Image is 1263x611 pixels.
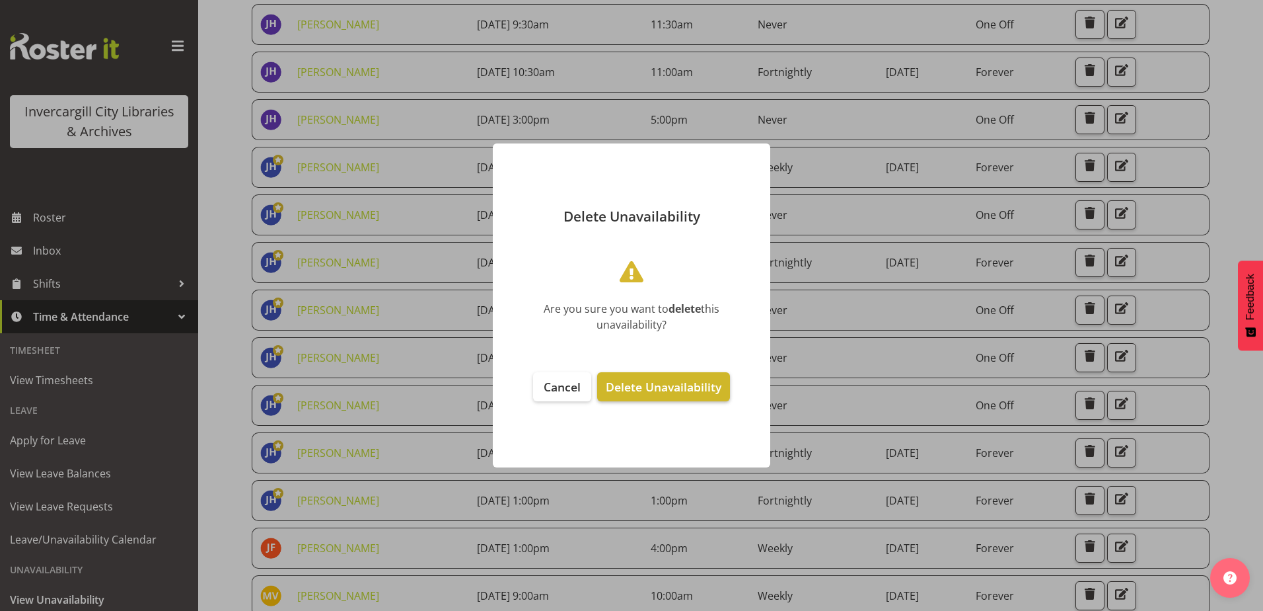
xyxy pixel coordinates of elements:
[597,372,730,401] button: Delete Unavailability
[533,372,591,401] button: Cancel
[1238,261,1263,350] button: Feedback - Show survey
[606,379,721,395] span: Delete Unavailability
[506,210,757,224] p: Delete Unavailability
[513,301,750,333] div: Are you sure you want to this unavailability?
[1223,571,1237,585] img: help-xxl-2.png
[1245,274,1256,320] span: Feedback
[668,302,701,316] b: delete
[544,379,581,395] span: Cancel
